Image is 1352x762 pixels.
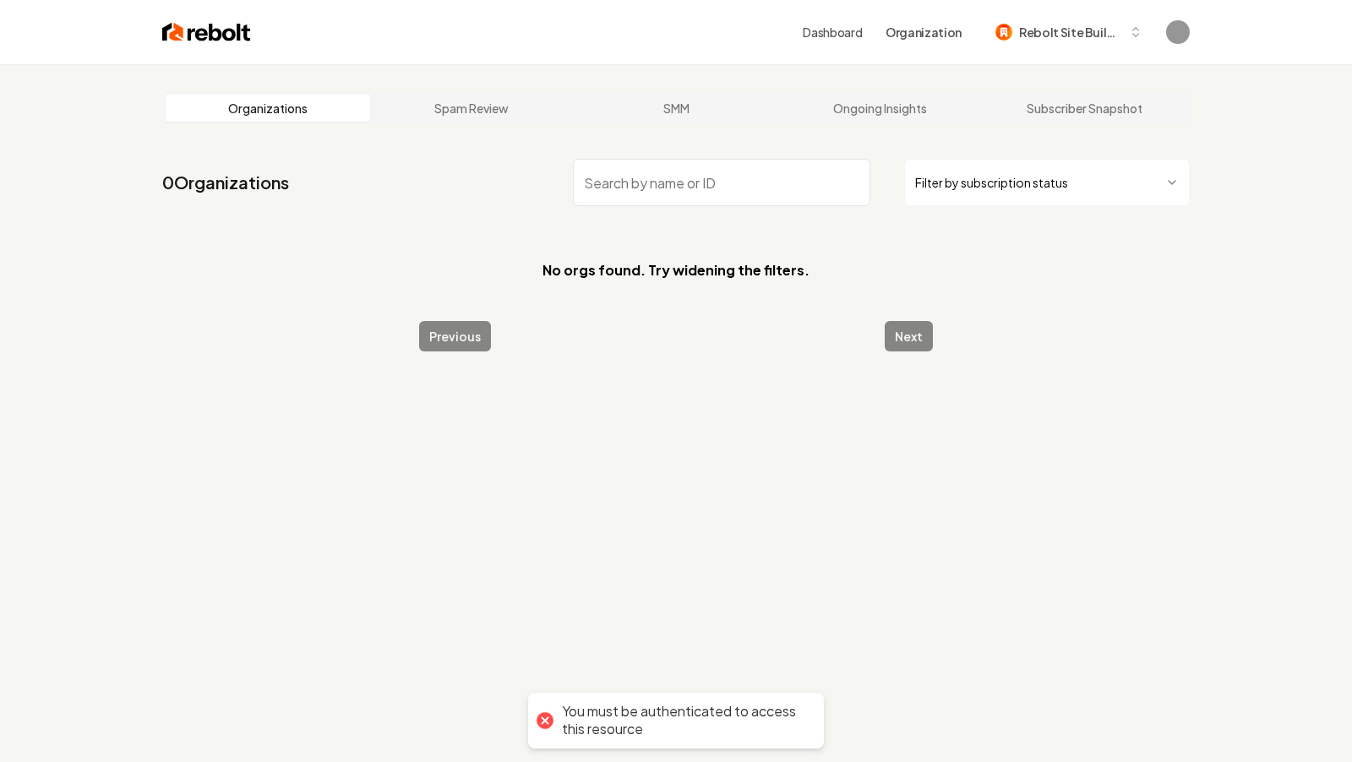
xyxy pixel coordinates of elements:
a: 0Organizations [162,171,289,194]
a: Organizations [166,95,370,122]
a: Spam Review [370,95,575,122]
a: SMM [574,95,778,122]
section: No orgs found. Try widening the filters. [162,233,1190,308]
button: Organization [875,17,972,47]
button: Open user button [1166,20,1190,44]
a: Ongoing Insights [778,95,983,122]
img: Camilo Vargas [1166,20,1190,44]
a: Dashboard [803,24,862,41]
div: You must be authenticated to access this resource [562,703,807,738]
img: Rebolt Site Builder [995,24,1012,41]
img: Rebolt Logo [162,20,251,44]
span: Rebolt Site Builder [1019,24,1122,41]
a: Subscriber Snapshot [982,95,1186,122]
input: Search by name or ID [573,159,870,206]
